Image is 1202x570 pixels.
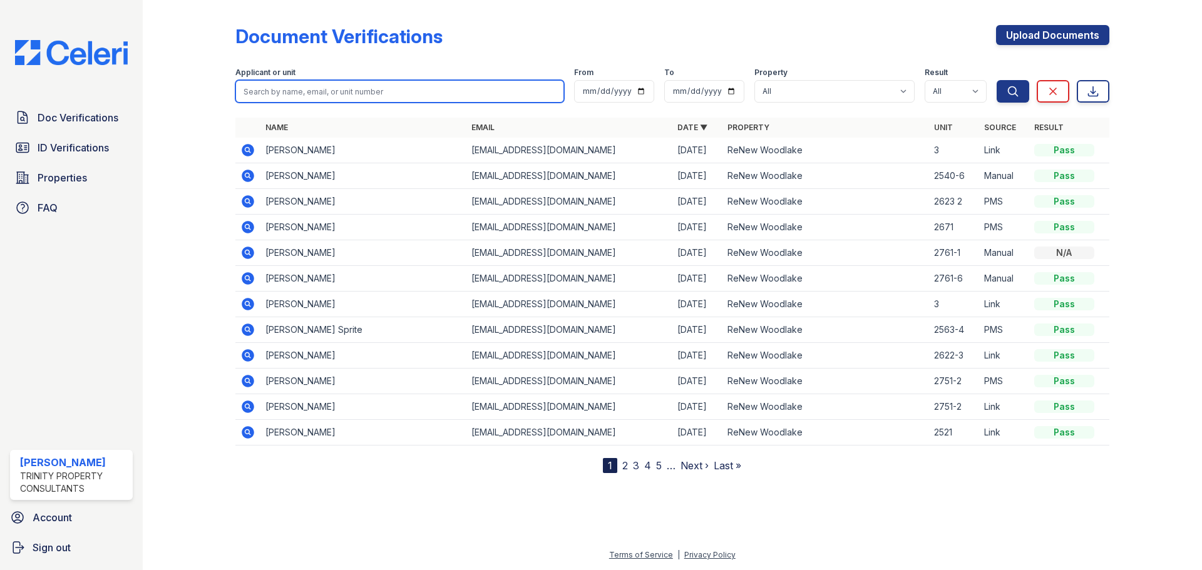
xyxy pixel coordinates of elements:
a: 5 [656,459,662,472]
td: ReNew Woodlake [722,369,928,394]
div: | [677,550,680,559]
td: [DATE] [672,369,722,394]
a: 3 [633,459,639,472]
td: Link [979,292,1029,317]
td: [DATE] [672,420,722,445]
label: To [664,68,674,78]
a: Account [5,505,138,530]
a: FAQ [10,195,133,220]
div: Pass [1034,426,1094,439]
td: PMS [979,317,1029,343]
td: [EMAIL_ADDRESS][DOMAIN_NAME] [466,163,672,189]
a: Last » [714,459,741,472]
a: Name [265,123,288,132]
span: Account [33,510,72,525]
td: PMS [979,369,1029,394]
td: [EMAIL_ADDRESS][DOMAIN_NAME] [466,420,672,445]
td: 2761-6 [929,266,979,292]
label: From [574,68,593,78]
td: [EMAIL_ADDRESS][DOMAIN_NAME] [466,394,672,420]
a: 2 [622,459,628,472]
span: Sign out [33,540,71,555]
td: [PERSON_NAME] [260,189,466,215]
div: Document Verifications [235,25,443,48]
a: Next › [681,459,709,472]
a: Privacy Policy [684,550,736,559]
td: ReNew Woodlake [722,240,928,266]
span: Properties [38,170,87,185]
td: Link [979,420,1029,445]
label: Applicant or unit [235,68,295,78]
td: [PERSON_NAME] [260,394,466,420]
td: Link [979,138,1029,163]
a: Sign out [5,535,138,560]
td: [DATE] [672,240,722,266]
div: Pass [1034,170,1094,182]
td: 3 [929,292,979,317]
div: Pass [1034,298,1094,310]
td: Manual [979,266,1029,292]
td: PMS [979,215,1029,240]
td: ReNew Woodlake [722,394,928,420]
td: PMS [979,189,1029,215]
td: [PERSON_NAME] [260,138,466,163]
td: [EMAIL_ADDRESS][DOMAIN_NAME] [466,292,672,317]
td: [PERSON_NAME] [260,240,466,266]
div: Pass [1034,221,1094,233]
a: 4 [644,459,651,472]
div: 1 [603,458,617,473]
div: N/A [1034,247,1094,259]
td: Link [979,343,1029,369]
a: Email [471,123,495,132]
td: [DATE] [672,163,722,189]
td: [PERSON_NAME] [260,163,466,189]
div: Pass [1034,272,1094,285]
div: Pass [1034,195,1094,208]
a: Unit [934,123,953,132]
a: Terms of Service [609,550,673,559]
div: Pass [1034,323,1094,336]
div: Pass [1034,349,1094,362]
td: [EMAIL_ADDRESS][DOMAIN_NAME] [466,215,672,240]
td: [EMAIL_ADDRESS][DOMAIN_NAME] [466,189,672,215]
td: 2521 [929,420,979,445]
td: 2751-2 [929,394,979,420]
td: ReNew Woodlake [722,317,928,343]
td: ReNew Woodlake [722,420,928,445]
label: Result [925,68,948,78]
td: [PERSON_NAME] [260,292,466,317]
td: 3 [929,138,979,163]
td: [DATE] [672,343,722,369]
td: [EMAIL_ADDRESS][DOMAIN_NAME] [466,343,672,369]
td: ReNew Woodlake [722,189,928,215]
td: 2622-3 [929,343,979,369]
td: [EMAIL_ADDRESS][DOMAIN_NAME] [466,240,672,266]
td: [EMAIL_ADDRESS][DOMAIN_NAME] [466,369,672,394]
td: Manual [979,240,1029,266]
td: 2671 [929,215,979,240]
a: Source [984,123,1016,132]
td: ReNew Woodlake [722,163,928,189]
input: Search by name, email, or unit number [235,80,564,103]
td: [EMAIL_ADDRESS][DOMAIN_NAME] [466,138,672,163]
td: ReNew Woodlake [722,292,928,317]
a: Properties [10,165,133,190]
td: 2540-6 [929,163,979,189]
span: FAQ [38,200,58,215]
div: Pass [1034,375,1094,387]
div: [PERSON_NAME] [20,455,128,470]
td: 2623 2 [929,189,979,215]
td: [PERSON_NAME] [260,266,466,292]
td: [EMAIL_ADDRESS][DOMAIN_NAME] [466,266,672,292]
a: Result [1034,123,1064,132]
div: Pass [1034,400,1094,413]
td: 2563-4 [929,317,979,343]
td: [DATE] [672,292,722,317]
td: ReNew Woodlake [722,138,928,163]
td: [DATE] [672,189,722,215]
a: Doc Verifications [10,105,133,130]
a: Property [727,123,769,132]
td: [PERSON_NAME] [260,369,466,394]
span: ID Verifications [38,140,109,155]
